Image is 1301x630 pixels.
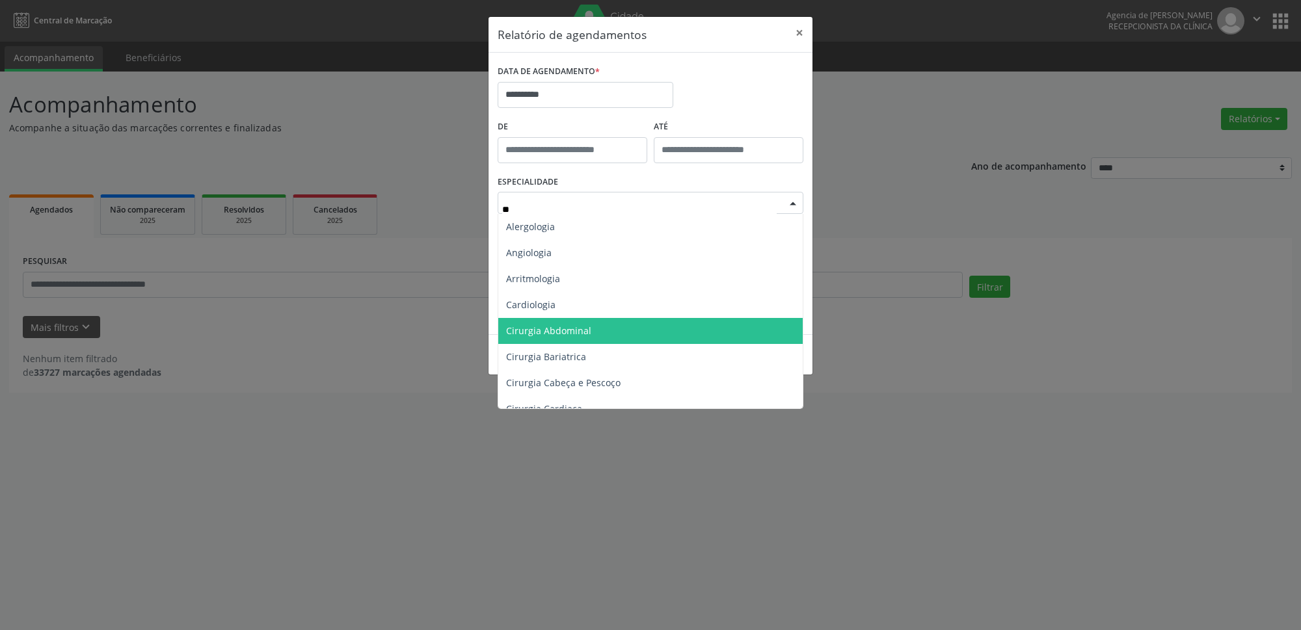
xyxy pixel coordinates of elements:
span: Cirurgia Cardiaca [506,402,582,415]
span: Alergologia [506,220,555,233]
span: Cirurgia Abdominal [506,324,591,337]
span: Cirurgia Bariatrica [506,350,586,363]
button: Close [786,17,812,49]
span: Angiologia [506,246,552,259]
span: Cirurgia Cabeça e Pescoço [506,376,621,389]
label: De [498,117,647,137]
span: Cardiologia [506,298,556,311]
span: Arritmologia [506,272,560,285]
h5: Relatório de agendamentos [498,26,647,43]
label: ATÉ [654,117,803,137]
label: DATA DE AGENDAMENTO [498,62,600,82]
label: ESPECIALIDADE [498,172,558,192]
